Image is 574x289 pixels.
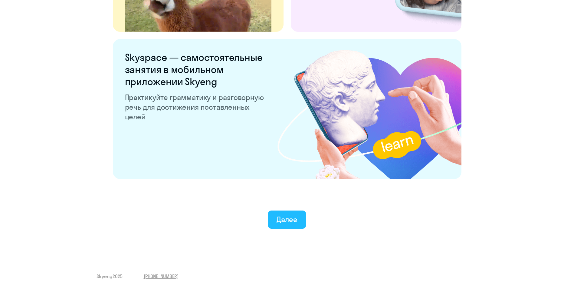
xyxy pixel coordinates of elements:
h6: Skyspace — самостоятельные занятия в мобильном приложении Skyeng [125,51,266,88]
button: Далее [268,211,306,229]
span: Skyeng 2025 [97,273,123,280]
p: Практикуйте грамматику и разговорную речь для достижения поставленных целей [125,92,266,121]
a: [PHONE_NUMBER] [144,273,179,280]
div: Далее [277,214,297,224]
img: skyspace [277,39,461,179]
